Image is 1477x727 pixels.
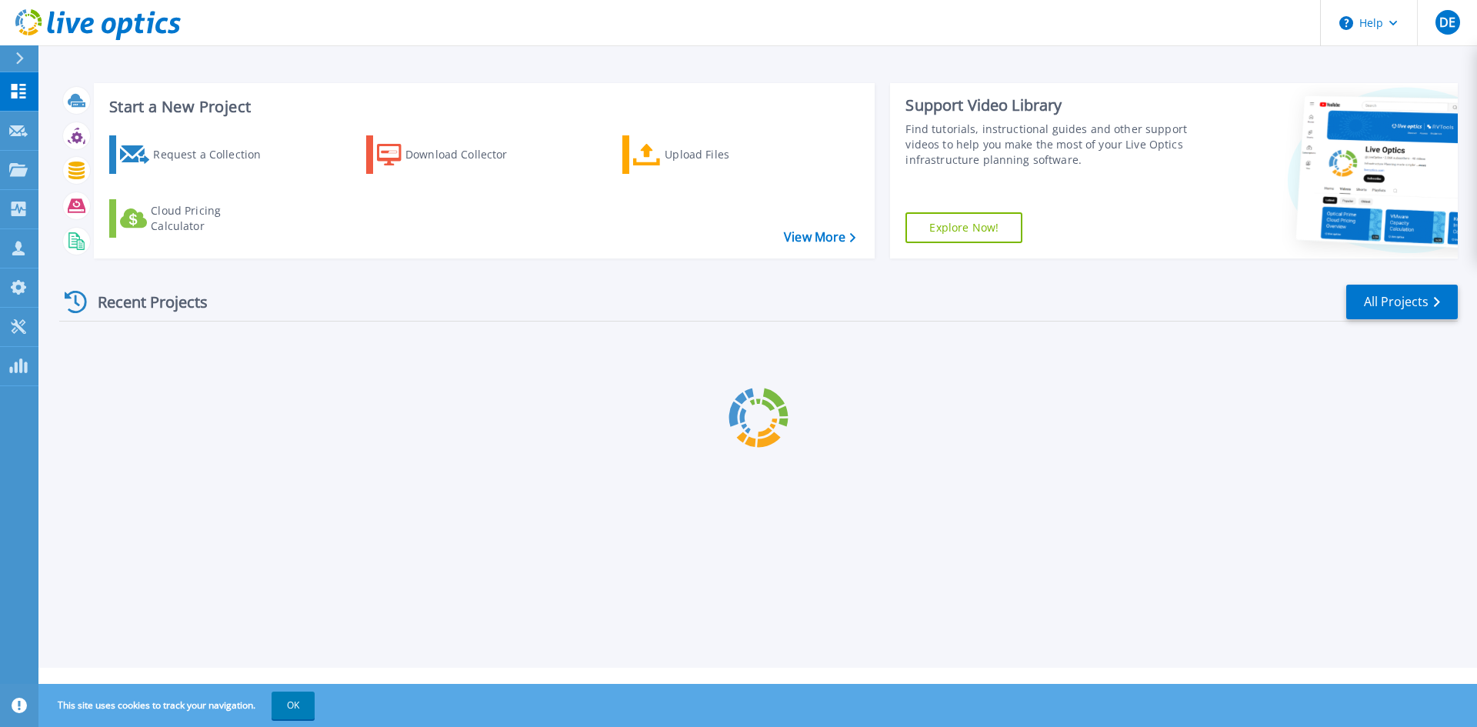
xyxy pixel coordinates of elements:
a: View More [784,230,855,245]
button: OK [272,692,315,719]
div: Find tutorials, instructional guides and other support videos to help you make the most of your L... [905,122,1195,168]
span: This site uses cookies to track your navigation. [42,692,315,719]
a: Explore Now! [905,212,1022,243]
a: All Projects [1346,285,1458,319]
span: DE [1439,16,1455,28]
div: Upload Files [665,139,788,170]
div: Download Collector [405,139,528,170]
div: Support Video Library [905,95,1195,115]
h3: Start a New Project [109,98,855,115]
div: Cloud Pricing Calculator [151,203,274,234]
a: Download Collector [366,135,538,174]
a: Cloud Pricing Calculator [109,199,281,238]
a: Upload Files [622,135,794,174]
a: Request a Collection [109,135,281,174]
div: Recent Projects [59,283,228,321]
div: Request a Collection [153,139,276,170]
